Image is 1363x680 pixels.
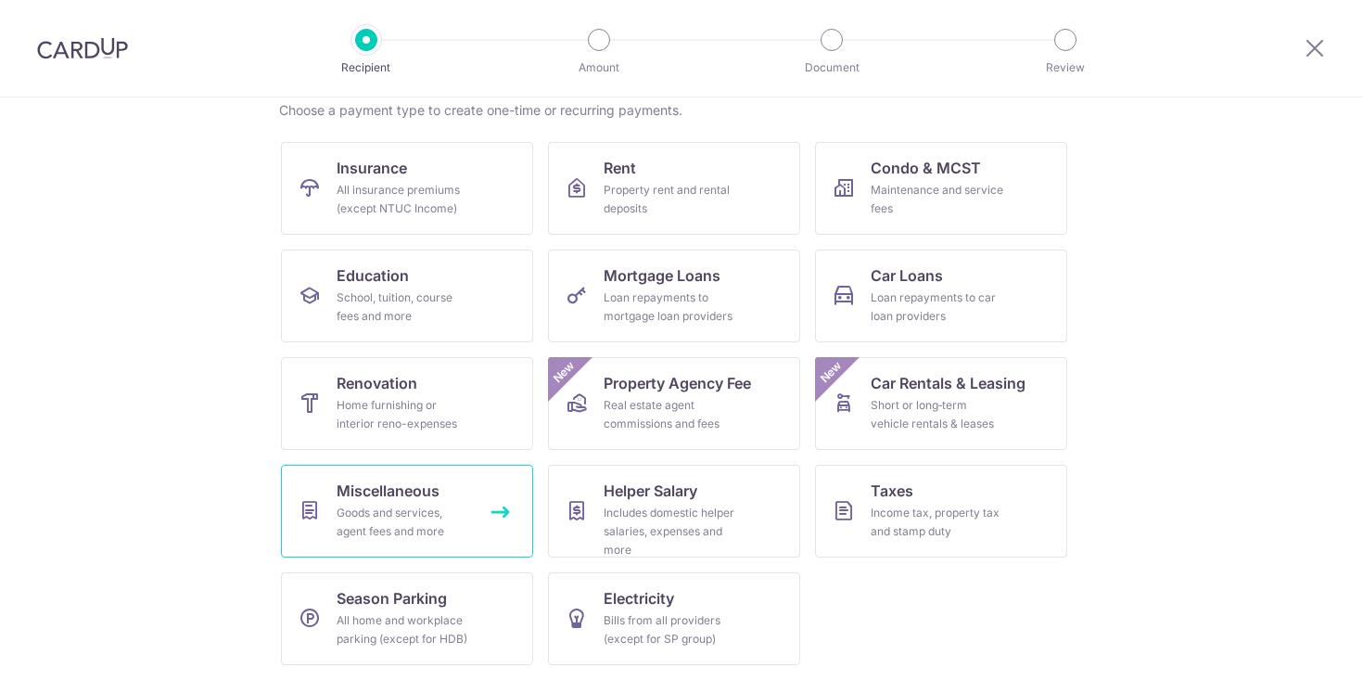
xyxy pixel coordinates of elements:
[337,157,407,179] span: Insurance
[298,58,435,77] p: Recipient
[281,465,533,558] a: MiscellaneousGoods and services, agent fees and more
[337,611,470,648] div: All home and workplace parking (except for HDB)
[604,372,751,394] span: Property Agency Fee
[815,250,1067,342] a: Car LoansLoan repayments to car loan providers
[337,396,470,433] div: Home furnishing or interior reno-expenses
[815,357,1067,450] a: Car Rentals & LeasingShort or long‑term vehicle rentals & leasesNew
[549,357,580,388] span: New
[337,587,447,609] span: Season Parking
[604,480,697,502] span: Helper Salary
[604,504,737,559] div: Includes domestic helper salaries, expenses and more
[871,157,981,179] span: Condo & MCST
[604,289,737,326] div: Loan repayments to mortgage loan providers
[871,396,1004,433] div: Short or long‑term vehicle rentals & leases
[281,250,533,342] a: EducationSchool, tuition, course fees and more
[548,357,800,450] a: Property Agency FeeReal estate agent commissions and feesNew
[548,465,800,558] a: Helper SalaryIncludes domestic helper salaries, expenses and more
[604,181,737,218] div: Property rent and rental deposits
[281,572,533,665] a: Season ParkingAll home and workplace parking (except for HDB)
[815,465,1067,558] a: TaxesIncome tax, property tax and stamp duty
[871,181,1004,218] div: Maintenance and service fees
[279,101,1084,120] div: Choose a payment type to create one-time or recurring payments.
[997,58,1134,77] p: Review
[871,289,1004,326] div: Loan repayments to car loan providers
[337,372,417,394] span: Renovation
[763,58,900,77] p: Document
[548,572,800,665] a: ElectricityBills from all providers (except for SP group)
[337,289,470,326] div: School, tuition, course fees and more
[604,611,737,648] div: Bills from all providers (except for SP group)
[871,504,1004,541] div: Income tax, property tax and stamp duty
[871,372,1025,394] span: Car Rentals & Leasing
[816,357,847,388] span: New
[337,504,470,541] div: Goods and services, agent fees and more
[548,142,800,235] a: RentProperty rent and rental deposits
[815,142,1067,235] a: Condo & MCSTMaintenance and service fees
[604,264,720,287] span: Mortgage Loans
[871,264,943,287] span: Car Loans
[530,58,668,77] p: Amount
[281,357,533,450] a: RenovationHome furnishing or interior reno-expenses
[604,157,636,179] span: Rent
[548,250,800,342] a: Mortgage LoansLoan repayments to mortgage loan providers
[604,396,737,433] div: Real estate agent commissions and fees
[604,587,674,609] span: Electricity
[337,181,470,218] div: All insurance premiums (except NTUC Income)
[281,142,533,235] a: InsuranceAll insurance premiums (except NTUC Income)
[337,480,439,502] span: Miscellaneous
[37,37,128,59] img: CardUp
[871,480,913,502] span: Taxes
[337,264,409,287] span: Education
